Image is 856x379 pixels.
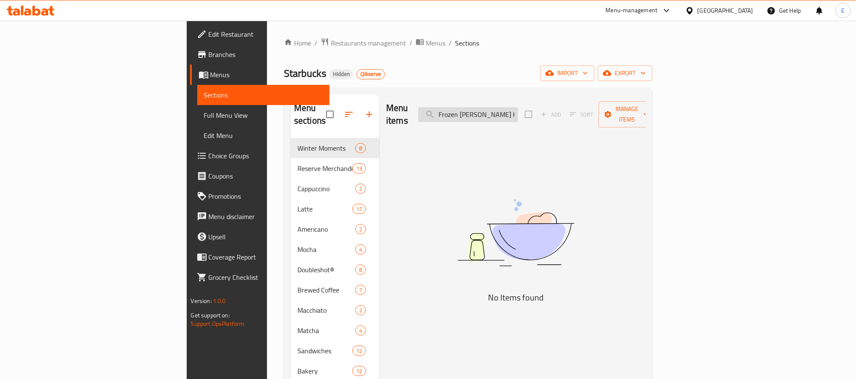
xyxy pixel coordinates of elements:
span: Hidden [330,70,353,78]
span: export [605,68,646,79]
div: Americano2 [291,219,379,239]
span: Menus [210,70,323,80]
span: Coverage Report [209,252,323,262]
div: Winter Moments8 [291,138,379,158]
span: Select section first [564,108,599,121]
span: Restaurants management [331,38,406,48]
div: Matcha4 [291,320,379,341]
span: 4 [356,327,365,335]
span: Sandwiches [297,346,352,356]
div: Brewed Coffee7 [291,280,379,300]
li: / [409,38,412,48]
span: Qikserve [357,70,384,78]
span: Choice Groups [209,151,323,161]
a: Support.OpsPlatform [191,318,245,329]
span: E [842,6,845,15]
span: 7 [356,286,365,294]
span: Doubleshot® [297,265,355,275]
a: Upsell [190,227,330,247]
a: Coverage Report [190,247,330,267]
span: Grocery Checklist [209,272,323,282]
a: Coupons [190,166,330,186]
div: items [355,305,366,315]
span: Full Menu View [204,110,323,120]
span: Edit Restaurant [209,29,323,39]
span: Latte [297,204,352,214]
button: Manage items [599,101,655,127]
div: items [352,346,366,356]
span: Promotions [209,191,323,201]
li: / [449,38,452,48]
span: Menus [426,38,445,48]
input: search [418,107,518,122]
span: Americano [297,224,355,234]
div: [GEOGRAPHIC_DATA] [698,6,753,15]
button: import [540,65,594,81]
a: Branches [190,44,330,65]
span: 13 [353,165,365,173]
a: Sections [197,85,330,105]
div: Reserve Merchandise13 [291,158,379,179]
span: Mocha [297,244,355,254]
a: Choice Groups [190,146,330,166]
span: Menu disclaimer [209,211,323,222]
div: items [355,224,366,234]
span: import [547,68,588,79]
div: Sandwiches12 [291,341,379,361]
span: 1.0.0 [213,295,226,306]
span: Upsell [209,232,323,242]
span: Branches [209,49,323,60]
h5: No Items found [410,291,622,304]
span: 2 [356,306,365,314]
a: Grocery Checklist [190,267,330,287]
span: 17 [353,205,365,213]
span: Sections [455,38,479,48]
div: items [352,204,366,214]
span: Select all sections [321,106,339,123]
span: 2 [356,185,365,193]
a: Menu disclaimer [190,206,330,227]
a: Menus [190,65,330,85]
div: Hidden [330,69,353,79]
img: dish.svg [410,177,622,289]
span: Macchiato [297,305,355,315]
div: items [355,285,366,295]
a: Restaurants management [321,38,406,49]
button: export [598,65,652,81]
div: Cappuccino [297,184,355,194]
span: 12 [353,367,365,375]
span: 12 [353,347,365,355]
span: Edit Menu [204,130,323,141]
div: Doubleshot®8 [291,260,379,280]
span: Matcha [297,325,355,336]
span: Sort sections [339,104,359,125]
span: Coupons [209,171,323,181]
span: Get support on: [191,310,230,321]
span: Add item [537,108,564,121]
nav: breadcrumb [284,38,652,49]
div: items [352,163,366,173]
span: Sections [204,90,323,100]
span: Bakery [297,366,352,376]
a: Menus [416,38,445,49]
div: items [355,143,366,153]
span: Brewed Coffee [297,285,355,295]
span: Reserve Merchandise [297,163,352,173]
div: Winter Moments [297,143,355,153]
div: Latte17 [291,199,379,219]
h2: Menu items [386,102,408,127]
span: Manage items [605,104,649,125]
div: items [355,325,366,336]
span: 8 [356,144,365,152]
div: Menu-management [606,5,658,16]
